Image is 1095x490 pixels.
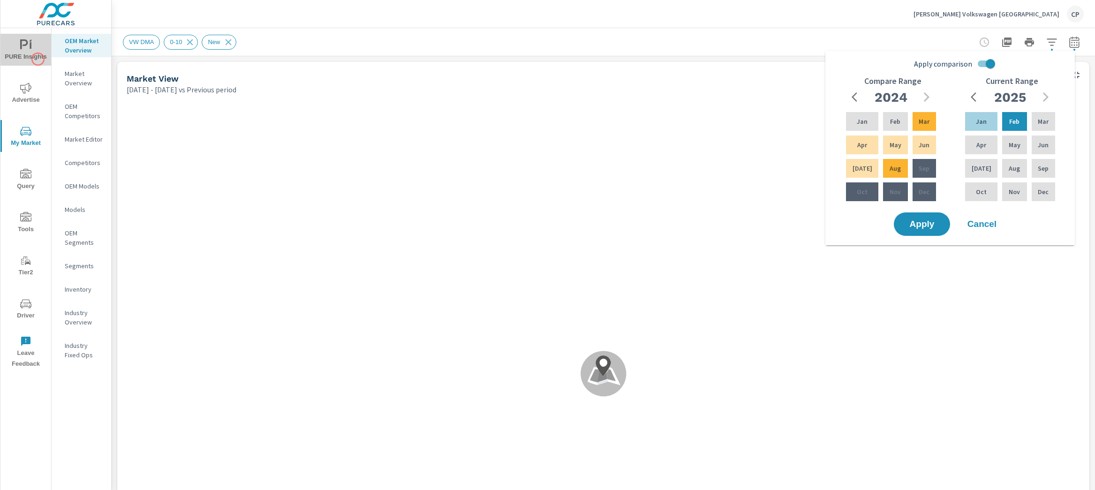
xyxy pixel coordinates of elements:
button: Cancel [954,212,1010,236]
p: Market Overview [65,69,104,88]
span: Query [3,169,48,192]
p: Oct [857,187,868,196]
p: Feb [1009,117,1019,126]
div: New [202,35,236,50]
h2: 2025 [994,89,1026,106]
div: OEM Models [52,179,111,193]
p: Industry Overview [65,308,104,327]
span: 0-10 [164,38,188,45]
span: Leave Feedback [3,336,48,369]
span: Advertise [3,83,48,106]
div: OEM Market Overview [52,34,111,57]
p: [DATE] [853,164,872,173]
p: [DATE] - [DATE] vs Previous period [127,84,236,95]
p: Aug [890,164,901,173]
p: Industry Fixed Ops [65,341,104,360]
p: Apr [857,140,867,150]
div: nav menu [0,28,51,373]
div: Market Overview [52,67,111,90]
div: Industry Fixed Ops [52,339,111,362]
span: New [202,38,226,45]
span: My Market [3,126,48,149]
div: 0-10 [164,35,198,50]
p: Jun [919,140,929,150]
button: Minimize Widget [1069,68,1084,83]
span: Cancel [963,220,1001,228]
p: Inventory [65,285,104,294]
div: OEM Segments [52,226,111,249]
h6: Compare Range [864,76,921,86]
p: Dec [1038,187,1049,196]
p: OEM Market Overview [65,36,104,55]
p: Mar [1038,117,1049,126]
div: OEM Competitors [52,99,111,123]
p: Sep [919,164,929,173]
span: Apply [903,220,941,228]
p: Dec [919,187,929,196]
div: Models [52,203,111,217]
p: Market Editor [65,135,104,144]
p: May [890,140,901,150]
p: Nov [890,187,901,196]
span: Tools [3,212,48,235]
div: Market Editor [52,132,111,146]
div: Competitors [52,156,111,170]
div: CP [1067,6,1084,23]
span: PURE Insights [3,39,48,62]
p: Jan [857,117,868,126]
p: Nov [1009,187,1020,196]
span: Driver [3,298,48,321]
p: Models [65,205,104,214]
p: Competitors [65,158,104,167]
p: OEM Segments [65,228,104,247]
p: [DATE] [972,164,991,173]
p: Jan [976,117,987,126]
p: Oct [976,187,987,196]
h5: Market View [127,74,179,83]
span: Tier2 [3,255,48,278]
div: Industry Overview [52,306,111,329]
button: Apply [894,212,950,236]
p: Feb [890,117,900,126]
h6: Current Range [986,76,1038,86]
p: OEM Models [65,181,104,191]
button: Select Date Range [1065,33,1084,52]
div: Inventory [52,282,111,296]
h2: 2024 [875,89,907,106]
p: Mar [919,117,929,126]
p: [PERSON_NAME] Volkswagen [GEOGRAPHIC_DATA] [914,10,1059,18]
span: VW DMA [123,38,159,45]
p: Aug [1009,164,1020,173]
p: May [1009,140,1020,150]
p: Apr [976,140,986,150]
p: Segments [65,261,104,271]
p: OEM Competitors [65,102,104,121]
button: "Export Report to PDF" [997,33,1016,52]
p: Jun [1038,140,1049,150]
p: Sep [1038,164,1049,173]
div: Segments [52,259,111,273]
span: Apply comparison [914,58,972,69]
